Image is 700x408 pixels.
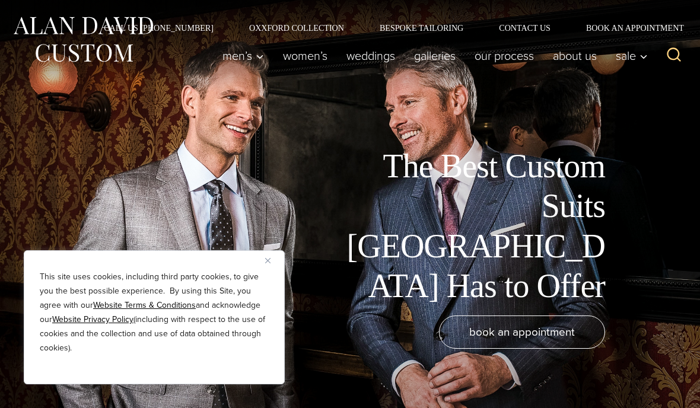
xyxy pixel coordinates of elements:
nav: Secondary Navigation [86,24,688,32]
a: Website Terms & Conditions [93,299,196,311]
img: Alan David Custom [12,13,154,66]
a: Oxxford Collection [231,24,362,32]
h1: The Best Custom Suits [GEOGRAPHIC_DATA] Has to Offer [338,146,605,306]
a: weddings [337,44,405,68]
span: book an appointment [469,323,575,340]
a: About Us [543,44,606,68]
span: Men’s [222,50,264,62]
span: Sale [616,50,648,62]
a: Bespoke Tailoring [362,24,481,32]
a: Book an Appointment [568,24,688,32]
nav: Primary Navigation [213,44,654,68]
a: Call Us [PHONE_NUMBER] [86,24,231,32]
a: Contact Us [481,24,568,32]
a: Galleries [405,44,465,68]
a: Website Privacy Policy [52,313,133,326]
img: Close [265,258,271,263]
a: Our Process [465,44,543,68]
p: This site uses cookies, including third party cookies, to give you the best possible experience. ... [40,270,269,355]
button: View Search Form [660,42,688,70]
button: Close [265,253,279,267]
a: Women’s [273,44,337,68]
a: book an appointment [439,315,605,349]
